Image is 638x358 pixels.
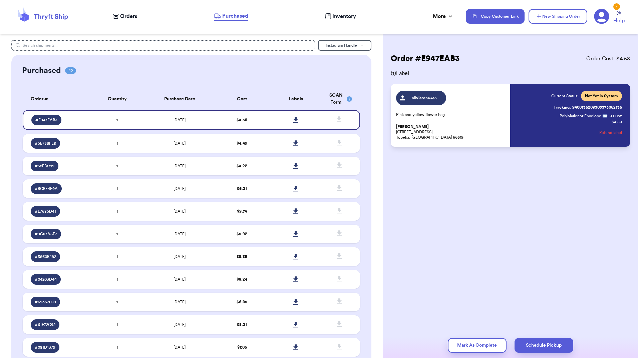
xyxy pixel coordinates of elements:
span: 8.00 oz [610,113,622,119]
span: 1 [116,209,118,213]
span: Current Status: [551,93,578,99]
a: Tracking:9400136208303375062136 [554,102,622,113]
span: # 04203D44 [35,277,57,282]
span: # 69337089 [35,299,56,305]
span: 1 [116,345,118,349]
span: # BCBF4E9A [35,186,58,191]
span: # E7685D41 [35,209,56,214]
span: # 52EB1719 [35,163,54,169]
span: [DATE] [174,323,186,327]
span: 42 [65,67,76,74]
p: [STREET_ADDRESS] Topeka, [GEOGRAPHIC_DATA] 66619 [396,124,506,140]
th: Purchase Date [144,88,215,110]
p: Pink and yellow flower bag [396,112,506,117]
button: Schedule Pickup [515,338,573,353]
span: Tracking: [554,105,571,110]
span: 1 [116,255,118,259]
span: [DATE] [174,141,186,145]
input: Search shipments... [11,40,315,51]
span: # 61F72C92 [35,322,55,327]
span: PolyMailer or Envelope ✉️ [560,114,607,118]
span: # 9C87A6F7 [35,231,57,237]
span: 1 [116,300,118,304]
span: oliviarena333 [408,95,440,101]
span: $ 4.58 [237,118,247,122]
span: $ 4.49 [237,141,247,145]
span: $ 7.06 [237,345,247,349]
span: # 3860B482 [35,254,56,259]
span: 1 [116,118,118,122]
span: Help [613,17,625,25]
span: : [607,113,608,119]
span: $ 4.22 [237,164,247,168]
span: 1 [116,141,118,145]
h2: Order # E947EAB3 [391,53,459,64]
span: [DATE] [174,300,186,304]
button: Copy Customer Link [466,9,525,24]
span: # 081D1379 [35,345,55,350]
div: SCAN Form [327,92,352,106]
span: [DATE] [174,118,186,122]
a: Inventory [325,12,356,20]
div: 4 [613,3,620,10]
span: [DATE] [174,277,186,281]
span: $ 8.39 [237,255,247,259]
span: [DATE] [174,255,186,259]
th: Quantity [90,88,144,110]
span: [DATE] [174,232,186,236]
span: ( 1 ) Label [391,69,630,77]
span: # E947EAB3 [35,117,57,123]
th: Labels [269,88,323,110]
span: Orders [120,12,137,20]
a: Purchased [214,12,248,21]
span: [DATE] [174,187,186,191]
h2: Purchased [22,65,61,76]
a: Orders [113,12,137,20]
button: New Shipping Order [529,9,587,24]
span: $ 6.85 [237,300,247,304]
span: 1 [116,164,118,168]
span: 1 [116,323,118,327]
span: [DATE] [174,345,186,349]
span: [DATE] [174,164,186,168]
span: $ 5.92 [237,232,247,236]
div: More [433,12,454,20]
span: $ 6.21 [237,187,247,191]
th: Cost [215,88,269,110]
span: Not Yet in System [585,93,618,99]
span: # 5B73BFE8 [35,141,56,146]
span: $ 9.74 [237,209,247,213]
span: 1 [116,277,118,281]
span: Inventory [332,12,356,20]
button: Instagram Handle [318,40,371,51]
a: 4 [594,9,609,24]
span: Order Cost: $ 4.58 [586,55,630,63]
span: [DATE] [174,209,186,213]
a: Help [613,11,625,25]
span: 1 [116,187,118,191]
span: $ 8.21 [237,323,247,327]
span: Instagram Handle [326,43,357,47]
span: [PERSON_NAME] [396,124,429,129]
button: Mark As Complete [448,338,507,353]
span: 1 [116,232,118,236]
p: $ 4.58 [612,119,622,125]
button: Refund label [599,125,622,140]
span: $ 8.24 [237,277,247,281]
th: Order # [23,88,90,110]
span: Purchased [222,12,248,20]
